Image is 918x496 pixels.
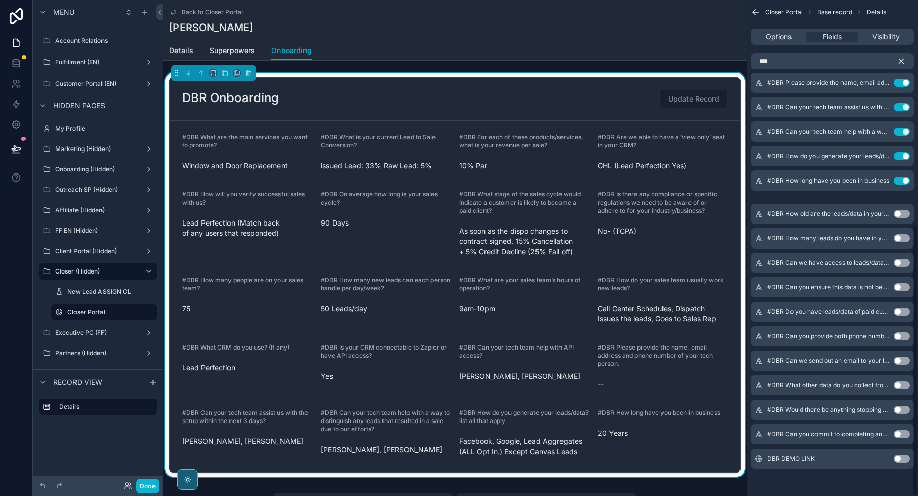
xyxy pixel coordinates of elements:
span: #DBR How many new leads can each person handle per day/week? [321,276,450,292]
span: #DBR Are we able to have a ‘view only’ seat in your CRM? [598,133,725,149]
span: Onboarding [271,45,312,56]
span: #DBR Can your tech team assist us with the setup within the next 3 days? [182,409,308,425]
label: Closer Portal [67,308,151,316]
label: Client Portal (Hidden) [55,247,141,255]
a: Closer Portal [51,304,157,320]
h1: [PERSON_NAME] [169,20,253,35]
span: #DBR For each of these products/services, what is your revenue per sale? [459,133,583,149]
a: Customer Portal (EN) [39,76,157,92]
span: 9am-10pm [459,304,590,314]
a: Outreach SP (Hidden) [39,182,157,198]
span: #DBR Can you provide both phone numbers and email addresses for your leads/data? [767,332,889,340]
span: 20 Years [598,428,728,438]
span: #DBR Can your tech team assist us with the setup within the next 3 days? [767,103,889,111]
span: #DBR Is there any compliance or specific regulations we need to be aware of or adhere to for your... [598,190,717,214]
span: #DBR How many leads do you have in your database? [767,234,889,242]
h2: DBR Onboarding [182,90,279,106]
label: Executive PC (FF) [55,329,141,337]
span: GHL (Lead Perfection Yes) [598,161,728,171]
label: Details [59,403,149,411]
span: #DBR Can you ensure this data is not being called whilst we’re working it? [767,283,889,291]
span: #DBR How many people are on your sales team? [182,276,303,292]
span: #DBR How long have you been in business [767,177,889,185]
span: issued Lead: 33% Raw Lead: 5% [321,161,451,171]
span: Hidden pages [53,101,105,111]
span: Details [169,45,193,56]
span: 10% Par [459,161,590,171]
span: #DBR Can your tech team help with a way to distinguish any leads that resulted in a sale due to o... [321,409,450,433]
span: No- (TCPA) [598,226,728,236]
span: -- [598,379,604,389]
span: Fields [823,32,842,42]
a: Onboarding [271,41,312,61]
span: #DBR How do you generate your leads/data? list all that apply [767,152,889,160]
a: Executive PC (FF) [39,325,157,341]
span: #DBR What stage of the sales cycle would indicate a customer is likely to become a paid client? [459,190,581,214]
label: FF EN (Hidden) [55,227,141,235]
span: 90 Days [321,218,451,228]
span: #DBR How do your sales team usually work new leads? [598,276,724,292]
span: [PERSON_NAME], [PERSON_NAME] [182,436,313,447]
span: #DBR How will you verify successful sales with us? [182,190,305,206]
span: Call Center Schedules, Dispatch Issues the leads, Goes to Sales Rep [598,304,728,324]
span: Window and Door Replacement [182,161,313,171]
label: Account Relations [55,37,155,45]
span: #DBR How old are the leads/data in your database? [767,210,889,218]
label: Closer (Hidden) [55,267,137,276]
span: Back to Closer Portal [182,8,243,16]
span: Details [866,8,886,16]
span: [PERSON_NAME], [PERSON_NAME] [459,371,590,381]
a: Superpowers [210,41,255,62]
span: #DBR Can we send out an email to your leads/data to narrow the list down for the first test? [767,357,889,365]
span: #DBR Do you have leads/data of paid customers with the potential to cross sell these to a new pro... [767,308,889,316]
span: #DBR Please provide the name, email address and phone number of your tech person. [767,79,889,87]
span: As soon as the dispo changes to contract signed. 15% Cancellation + 5% Credit Decline (25% Fall off) [459,226,590,257]
span: #DBR Please provide the name, email address and phone number of your tech person. [598,343,713,367]
span: #DBR Can we have access to leads/data within the past 90 days (if not most recent) [767,259,889,267]
a: FF EN (Hidden) [39,222,157,239]
a: Account Relations [39,33,157,49]
label: Marketing (Hidden) [55,145,141,153]
span: #DBR Is your CRM connectable to Zapier or have API access? [321,343,447,359]
a: Marketing (Hidden) [39,141,157,157]
a: Client Portal (Hidden) [39,243,157,259]
a: Closer (Hidden) [39,263,157,280]
label: New Lead ASSIGN CL [67,288,155,296]
a: Fulfillment (EN) [39,54,157,70]
a: New Lead ASSIGN CL [51,284,157,300]
label: Onboarding (Hidden) [55,165,141,173]
span: Superpowers [210,45,255,56]
span: Options [766,32,792,42]
span: #DBR Would there be anything stopping you from getting started this month? [767,406,889,414]
span: #DBR Can you commit to completing and returning this onboarding document along with a signed copy... [767,430,889,438]
span: Lead Perfection (Match back of any users that responded) [182,218,313,238]
label: My Profile [55,125,155,133]
span: #DBR Can your tech team help with API access? [459,343,574,359]
label: Fulfillment (EN) [55,58,141,66]
span: #DBR How long have you been in business [598,409,720,416]
span: Closer Portal [765,8,803,16]
label: Affiliate (Hidden) [55,206,141,214]
span: 50 Leads/day [321,304,451,314]
span: Lead Perfection [182,363,313,373]
span: 75 [182,304,313,314]
span: Menu [53,7,74,17]
span: DBR DEMO LINK [767,455,815,463]
span: Record view [53,377,103,387]
span: #DBR On average how long is your sales cycle? [321,190,438,206]
span: #DBR What are your sales team’s hours of operation? [459,276,581,292]
a: My Profile [39,120,157,137]
span: Base record [817,8,852,16]
span: #DBR How do you generate your leads/data? list all that apply [459,409,589,425]
span: #DBR What other data do you collect from your customers and can you share that as it could be use... [767,381,889,389]
label: Customer Portal (EN) [55,80,141,88]
span: Facebook, Google, Lead Aggregates (ALL Opt In.) Except Canvas Leads [459,436,590,457]
span: Yes [321,371,451,381]
span: [PERSON_NAME], [PERSON_NAME] [321,444,451,455]
a: Onboarding (Hidden) [39,161,157,178]
a: Partners (Hidden) [39,345,157,361]
div: scrollable content [33,394,163,425]
span: Visibility [872,32,900,42]
a: Details [169,41,193,62]
button: Done [136,479,159,493]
